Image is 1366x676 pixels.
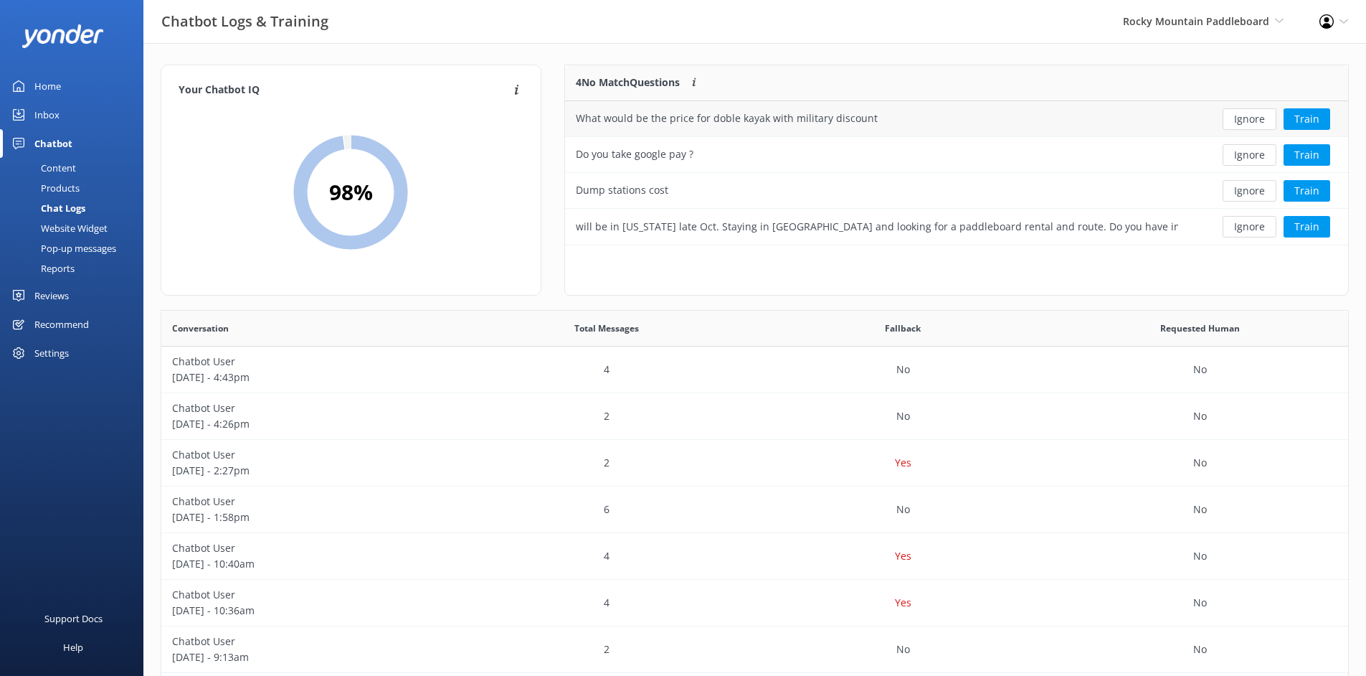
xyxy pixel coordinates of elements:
[9,218,143,238] a: Website Widget
[574,321,639,335] span: Total Messages
[34,72,61,100] div: Home
[161,440,1348,487] div: row
[9,178,80,198] div: Products
[161,347,1348,393] div: row
[161,10,328,33] h3: Chatbot Logs & Training
[9,178,143,198] a: Products
[34,129,72,158] div: Chatbot
[1223,144,1276,166] button: Ignore
[172,649,447,665] p: [DATE] - 9:13am
[34,100,60,129] div: Inbox
[604,548,610,564] p: 4
[604,595,610,611] p: 4
[885,321,921,335] span: Fallback
[1193,455,1207,471] p: No
[604,408,610,424] p: 2
[22,24,104,48] img: yonder-white-logo.png
[9,158,143,178] a: Content
[172,540,447,556] p: Chatbot User
[34,310,89,339] div: Recommend
[576,75,680,90] p: 4 No Match Questions
[34,281,69,310] div: Reviews
[896,408,910,424] p: No
[172,321,229,335] span: Conversation
[565,209,1348,245] div: row
[604,362,610,377] p: 4
[1193,595,1207,611] p: No
[1193,362,1207,377] p: No
[576,182,668,198] div: Dump stations cost
[895,548,911,564] p: Yes
[1193,548,1207,564] p: No
[1284,108,1330,130] button: Train
[172,354,447,370] p: Chatbot User
[9,258,75,278] div: Reports
[565,101,1348,245] div: grid
[172,447,447,463] p: Chatbot User
[172,416,447,432] p: [DATE] - 4:26pm
[1123,14,1269,28] span: Rocky Mountain Paddleboard
[896,362,910,377] p: No
[44,604,103,633] div: Support Docs
[9,218,108,238] div: Website Widget
[1193,642,1207,657] p: No
[172,463,447,479] p: [DATE] - 2:27pm
[63,633,83,662] div: Help
[1223,180,1276,202] button: Ignore
[9,238,143,258] a: Pop-up messages
[604,642,610,657] p: 2
[1223,216,1276,238] button: Ignore
[161,626,1348,673] div: row
[9,258,143,278] a: Reports
[161,393,1348,440] div: row
[172,634,447,649] p: Chatbot User
[9,238,116,258] div: Pop-up messages
[161,580,1348,626] div: row
[604,502,610,517] p: 6
[179,83,510,98] h4: Your Chatbot IQ
[1193,408,1207,424] p: No
[9,158,76,178] div: Content
[576,219,1178,235] div: will be in [US_STATE] late Oct. Staying in [GEOGRAPHIC_DATA] and looking for a paddleboard rental...
[565,173,1348,209] div: row
[895,455,911,471] p: Yes
[896,642,910,657] p: No
[1284,180,1330,202] button: Train
[565,101,1348,137] div: row
[34,339,69,367] div: Settings
[172,400,447,416] p: Chatbot User
[576,146,693,162] div: Do you take google pay ?
[9,198,85,218] div: Chat Logs
[895,595,911,611] p: Yes
[172,556,447,572] p: [DATE] - 10:40am
[1284,144,1330,166] button: Train
[1223,108,1276,130] button: Ignore
[172,494,447,510] p: Chatbot User
[604,455,610,471] p: 2
[161,533,1348,580] div: row
[1160,321,1240,335] span: Requested Human
[172,370,447,385] p: [DATE] - 4:43pm
[576,111,878,126] div: What would be the price for doble kayak with military discount
[172,587,447,603] p: Chatbot User
[172,510,447,525] p: [DATE] - 1:58pm
[329,175,373,210] h2: 98 %
[9,198,143,218] a: Chat Logs
[161,487,1348,533] div: row
[1193,502,1207,517] p: No
[1284,216,1330,238] button: Train
[172,603,447,619] p: [DATE] - 10:36am
[565,137,1348,173] div: row
[896,502,910,517] p: No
